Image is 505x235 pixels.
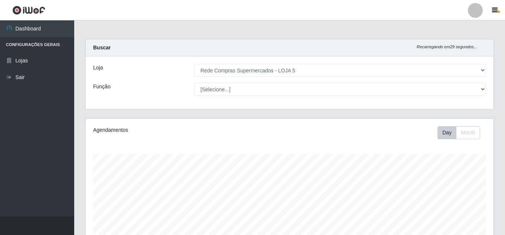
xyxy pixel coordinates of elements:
[12,6,45,15] img: CoreUI Logo
[437,126,486,139] div: Toolbar with button groups
[93,83,111,91] label: Função
[437,126,480,139] div: First group
[93,45,111,50] strong: Buscar
[417,45,477,49] i: Recarregando em 29 segundos...
[93,64,103,72] label: Loja
[437,126,456,139] button: Day
[93,126,250,134] div: Agendamentos
[456,126,480,139] button: Month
